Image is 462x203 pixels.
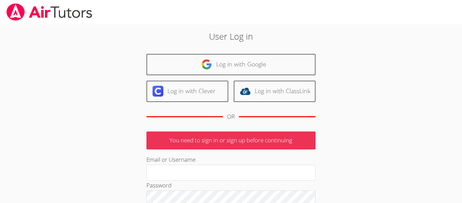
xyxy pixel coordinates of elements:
div: OR [227,112,235,122]
p: You need to sign in or sign up before continuing [146,131,316,149]
a: Log in with Google [146,54,316,75]
img: airtutors_banner-c4298cdbf04f3fff15de1276eac7730deb9818008684d7c2e4769d2f7ddbe033.png [6,3,93,21]
label: Password [146,181,171,189]
label: Email or Username [146,156,195,163]
a: Log in with ClassLink [234,81,316,102]
h2: User Log in [106,30,356,43]
img: classlink-logo-d6bb404cc1216ec64c9a2012d9dc4662098be43eaf13dc465df04b49fa7ab582.svg [240,86,251,97]
a: Log in with Clever [146,81,228,102]
img: clever-logo-6eab21bc6e7a338710f1a6ff85c0baf02591cd810cc4098c63d3a4b26e2feb20.svg [153,86,163,97]
img: google-logo-50288ca7cdecda66e5e0955fdab243c47b7ad437acaf1139b6f446037453330a.svg [201,59,212,70]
